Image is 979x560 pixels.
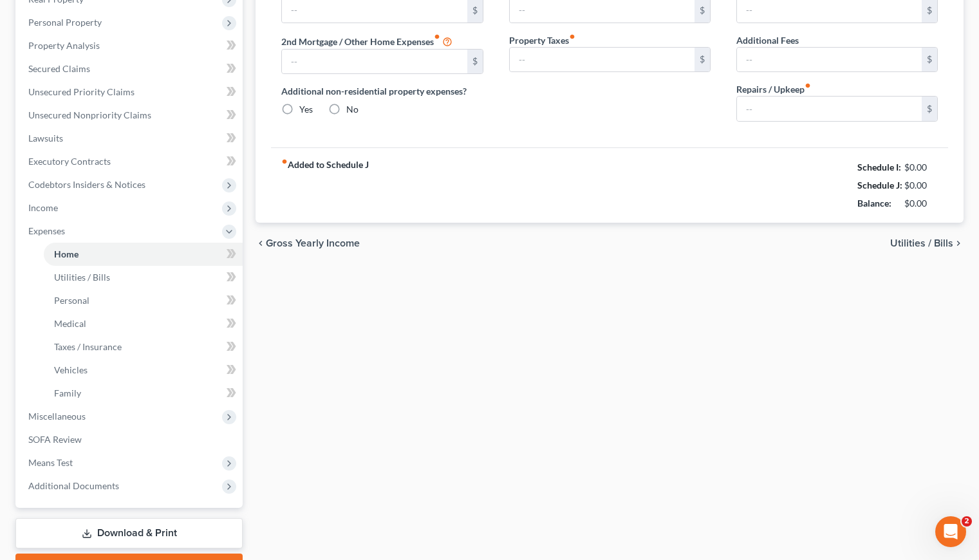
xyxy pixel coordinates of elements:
label: Yes [299,103,313,116]
a: Medical [44,312,243,335]
span: Income [28,202,58,213]
label: Property Taxes [509,33,575,47]
a: Unsecured Nonpriority Claims [18,104,243,127]
span: Codebtors Insiders & Notices [28,179,145,190]
span: Unsecured Nonpriority Claims [28,109,151,120]
button: chevron_left Gross Yearly Income [256,238,360,248]
a: Download & Print [15,518,243,548]
label: Repairs / Upkeep [736,82,811,96]
div: $ [922,97,937,121]
a: Property Analysis [18,34,243,57]
a: Home [44,243,243,266]
input: -- [737,48,922,72]
span: Medical [54,318,86,329]
a: Family [44,382,243,405]
a: Personal [44,289,243,312]
span: SOFA Review [28,434,82,445]
i: fiber_manual_record [281,158,288,165]
i: chevron_left [256,238,266,248]
a: Vehicles [44,359,243,382]
strong: Schedule J: [857,180,902,191]
label: Additional Fees [736,33,799,47]
div: $0.00 [904,179,938,192]
span: Additional Documents [28,480,119,491]
span: Executory Contracts [28,156,111,167]
i: fiber_manual_record [434,33,440,40]
label: No [346,103,359,116]
span: Vehicles [54,364,88,375]
a: Executory Contracts [18,150,243,173]
iframe: Intercom live chat [935,516,966,547]
a: Lawsuits [18,127,243,150]
a: SOFA Review [18,428,243,451]
span: Miscellaneous [28,411,86,422]
div: $0.00 [904,197,938,210]
a: Taxes / Insurance [44,335,243,359]
div: $ [467,50,483,74]
a: Utilities / Bills [44,266,243,289]
span: Home [54,248,79,259]
span: Expenses [28,225,65,236]
label: 2nd Mortgage / Other Home Expenses [281,33,452,49]
span: 2 [962,516,972,527]
span: Property Analysis [28,40,100,51]
input: -- [282,50,467,74]
strong: Added to Schedule J [281,158,369,212]
label: Additional non-residential property expenses? [281,84,483,98]
span: Family [54,387,81,398]
div: $ [922,48,937,72]
span: Utilities / Bills [890,238,953,248]
span: Unsecured Priority Claims [28,86,135,97]
strong: Schedule I: [857,162,901,173]
strong: Balance: [857,198,891,209]
span: Utilities / Bills [54,272,110,283]
i: fiber_manual_record [805,82,811,89]
button: Utilities / Bills chevron_right [890,238,964,248]
div: $0.00 [904,161,938,174]
span: Secured Claims [28,63,90,74]
a: Unsecured Priority Claims [18,80,243,104]
span: Personal [54,295,89,306]
input: -- [510,48,695,72]
span: Lawsuits [28,133,63,144]
span: Gross Yearly Income [266,238,360,248]
a: Secured Claims [18,57,243,80]
i: fiber_manual_record [569,33,575,40]
div: $ [695,48,710,72]
span: Means Test [28,457,73,468]
span: Taxes / Insurance [54,341,122,352]
i: chevron_right [953,238,964,248]
span: Personal Property [28,17,102,28]
input: -- [737,97,922,121]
